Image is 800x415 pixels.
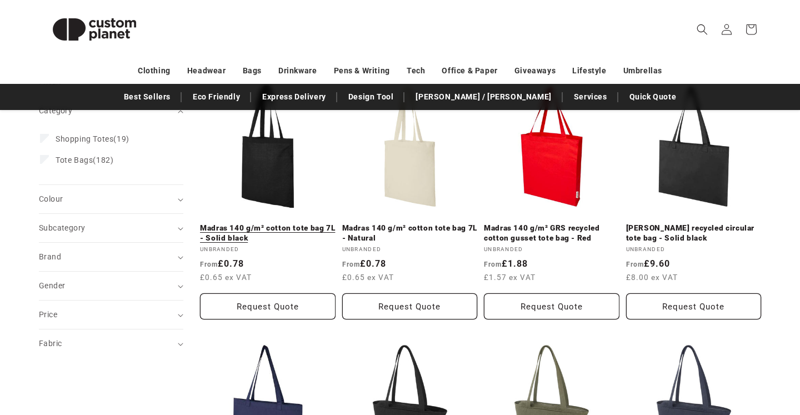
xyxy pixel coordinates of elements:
a: Office & Paper [442,61,497,81]
a: Madras 140 g/m² GRS recycled cotton gusset tote bag - Red [484,223,619,243]
span: Fabric [39,339,62,348]
summary: Fabric (0 selected) [39,329,183,358]
a: Clothing [138,61,171,81]
a: [PERSON_NAME] recycled circular tote bag - Solid black [626,223,762,243]
span: Gender [39,281,65,290]
a: Pens & Writing [334,61,390,81]
button: Request Quote [484,293,619,319]
img: Custom Planet [39,4,150,54]
summary: Subcategory (0 selected) [39,214,183,242]
span: Subcategory [39,223,85,232]
a: Services [568,87,613,107]
summary: Category (0 selected) [39,97,183,125]
summary: Search [690,17,714,42]
a: Madras 140 g/m² cotton tote bag 7L - Solid black [200,223,336,243]
span: Brand [39,252,61,261]
a: Umbrellas [623,61,662,81]
span: Tote Bags [56,156,93,164]
button: Request Quote [626,293,762,319]
a: Madras 140 g/m² cotton tote bag 7L - Natural [342,223,478,243]
span: Shopping Totes [56,134,113,143]
a: Lifestyle [572,61,606,81]
a: Drinkware [278,61,317,81]
span: (182) [56,155,113,165]
summary: Gender (0 selected) [39,272,183,300]
a: [PERSON_NAME] / [PERSON_NAME] [410,87,557,107]
summary: Colour (0 selected) [39,185,183,213]
a: Best Sellers [118,87,176,107]
a: Giveaways [514,61,556,81]
button: Request Quote [200,293,336,319]
iframe: Chat Widget [609,295,800,415]
span: Price [39,310,57,319]
summary: Price [39,301,183,329]
a: Headwear [187,61,226,81]
a: Design Tool [343,87,399,107]
span: Category [39,106,72,115]
a: Tech [407,61,425,81]
a: Eco Friendly [187,87,246,107]
a: Express Delivery [257,87,332,107]
summary: Brand (0 selected) [39,243,183,271]
span: (19) [56,134,129,144]
button: Request Quote [342,293,478,319]
a: Bags [243,61,262,81]
span: Colour [39,194,63,203]
a: Quick Quote [624,87,682,107]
